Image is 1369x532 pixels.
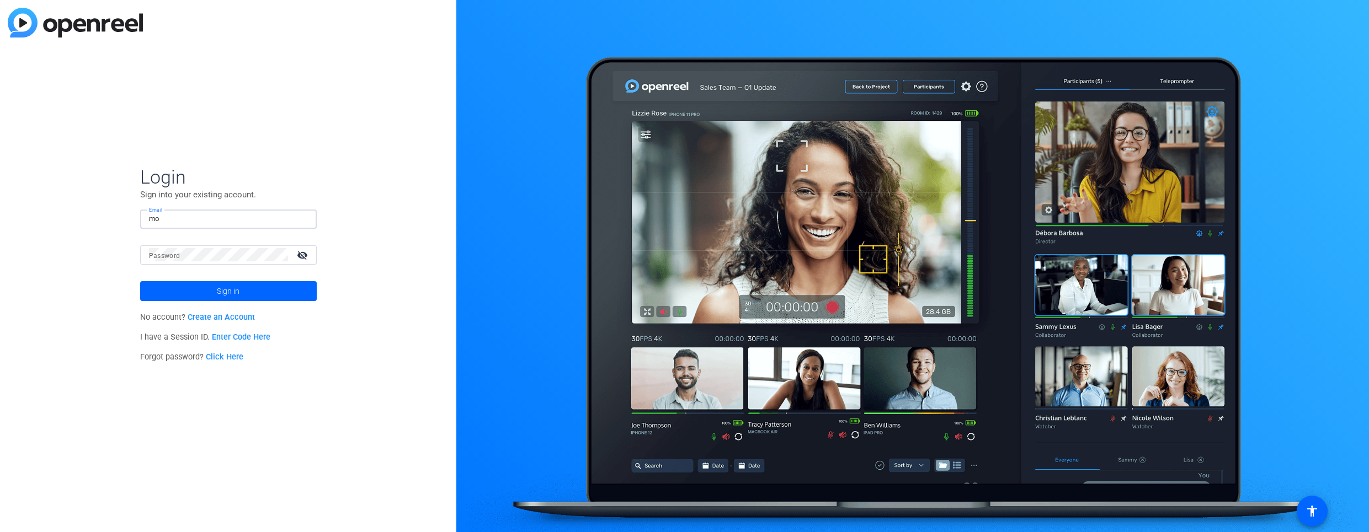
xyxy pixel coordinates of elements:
[290,247,317,263] mat-icon: visibility_off
[149,252,180,260] mat-label: Password
[140,313,255,322] span: No account?
[149,207,163,213] mat-label: Email
[1306,504,1319,518] mat-icon: accessibility
[149,212,308,225] input: Enter Email Address
[217,277,239,305] span: Sign in
[8,8,143,37] img: blue-gradient.svg
[140,332,271,342] span: I have a Session ID.
[140,165,317,189] span: Login
[140,352,244,362] span: Forgot password?
[188,313,255,322] a: Create an Account
[206,352,243,362] a: Click Here
[140,281,317,301] button: Sign in
[212,332,270,342] a: Enter Code Here
[140,189,317,201] p: Sign into your existing account.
